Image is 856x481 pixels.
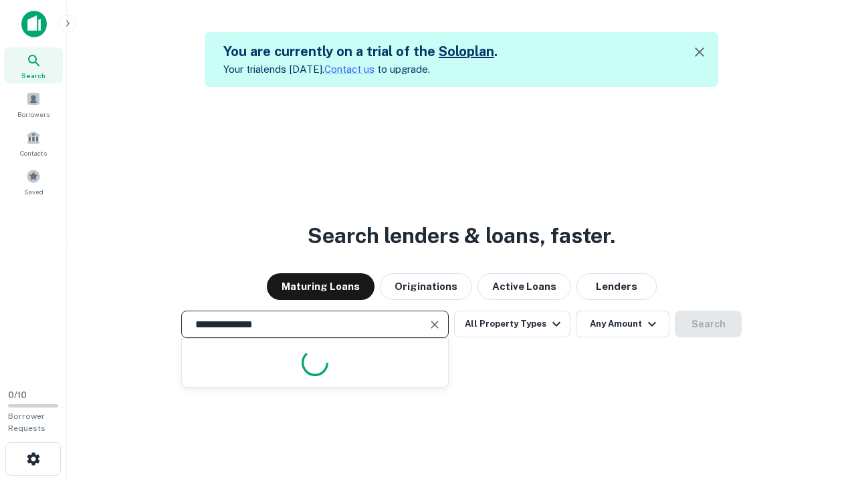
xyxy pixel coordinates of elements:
a: Saved [4,164,63,200]
span: Contacts [20,148,47,158]
button: Any Amount [576,311,669,337]
a: Borrowers [4,86,63,122]
a: Contact us [324,63,374,75]
button: Lenders [576,273,657,300]
iframe: Chat Widget [789,374,856,438]
span: Borrowers [17,109,49,120]
span: 0 / 10 [8,390,27,400]
button: Maturing Loans [267,273,374,300]
button: Active Loans [477,273,571,300]
button: Originations [380,273,472,300]
a: Search [4,47,63,84]
a: Contacts [4,125,63,161]
a: Soloplan [439,43,494,59]
img: capitalize-icon.png [21,11,47,37]
h5: You are currently on a trial of the . [223,41,498,61]
p: Your trial ends [DATE]. to upgrade. [223,61,498,77]
span: Search [21,70,45,81]
button: Clear [425,315,444,334]
span: Saved [24,186,43,197]
span: Borrower Requests [8,412,45,433]
h3: Search lenders & loans, faster. [308,220,615,252]
button: All Property Types [454,311,570,337]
